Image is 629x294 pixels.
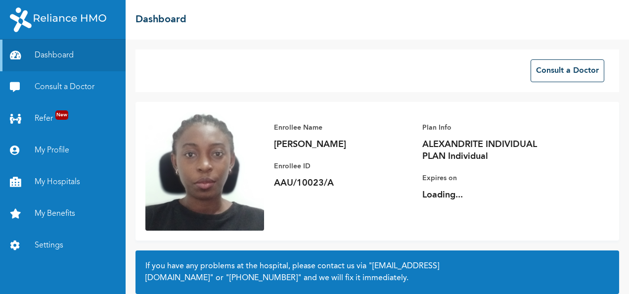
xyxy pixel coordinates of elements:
[145,260,609,284] h2: If you have any problems at the hospital, please contact us via or and we will fix it immediately.
[225,274,302,282] a: "[PHONE_NUMBER]"
[145,112,264,231] img: Enrollee
[422,189,561,201] p: Loading...
[274,139,412,150] p: [PERSON_NAME]
[10,7,106,32] img: RelianceHMO's Logo
[274,160,412,172] p: Enrollee ID
[422,172,561,184] p: Expires on
[274,122,412,134] p: Enrollee Name
[135,12,186,27] h2: Dashboard
[55,110,68,120] span: New
[422,122,561,134] p: Plan Info
[422,139,561,162] p: ALEXANDRITE INDIVIDUAL PLAN Individual
[531,59,604,82] button: Consult a Doctor
[274,177,412,189] p: AAU/10023/A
